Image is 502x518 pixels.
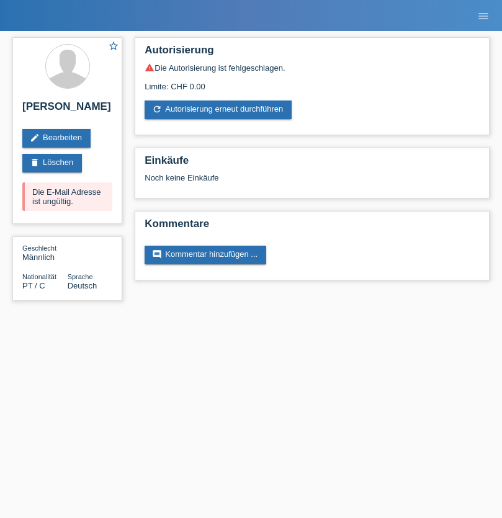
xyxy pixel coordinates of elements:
span: Sprache [68,273,93,280]
i: warning [145,63,155,73]
a: star_border [108,40,119,53]
i: star_border [108,40,119,51]
div: Männlich [22,243,68,262]
i: comment [152,249,162,259]
span: Portugal / C / 05.09.2015 [22,281,45,290]
h2: Kommentare [145,218,480,236]
div: Limite: CHF 0.00 [145,73,480,91]
i: refresh [152,104,162,114]
a: deleteLöschen [22,154,82,172]
div: Die Autorisierung ist fehlgeschlagen. [145,63,480,73]
div: Noch keine Einkäufe [145,173,480,192]
i: menu [477,10,490,22]
span: Deutsch [68,281,97,290]
a: menu [471,12,496,19]
h2: Autorisierung [145,44,480,63]
div: Die E-Mail Adresse ist ungültig. [22,182,112,211]
a: editBearbeiten [22,129,91,148]
a: refreshAutorisierung erneut durchführen [145,100,292,119]
span: Nationalität [22,273,56,280]
h2: [PERSON_NAME] [22,100,112,119]
i: edit [30,133,40,143]
h2: Einkäufe [145,154,480,173]
span: Geschlecht [22,244,56,252]
i: delete [30,158,40,167]
a: commentKommentar hinzufügen ... [145,246,266,264]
